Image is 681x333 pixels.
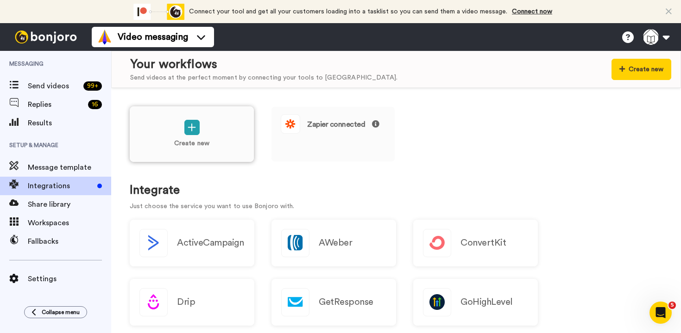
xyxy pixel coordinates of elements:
a: GetResponse [271,279,396,326]
div: 99 + [83,81,102,91]
img: bj-logo-header-white.svg [11,31,81,43]
h2: GoHighLevel [460,297,513,307]
a: AWeber [271,220,396,266]
a: Create new [130,106,254,162]
a: GoHighLevel [413,279,538,326]
div: 16 [88,100,102,109]
h2: AWeber [319,238,352,248]
p: Just choose the service you want to use Bonjoro with. [130,202,662,211]
span: Connect your tool and get all your customers loading into a tasklist so you can send them a video... [189,8,507,15]
h2: Drip [177,297,195,307]
span: Results [28,117,111,129]
img: logo_aweber.svg [282,229,309,257]
h2: ConvertKit [460,238,506,248]
a: ConvertKit [413,220,538,266]
button: Collapse menu [24,306,87,318]
h2: ActiveCampaign [177,238,244,248]
a: Zapier connected [271,106,395,162]
span: Collapse menu [42,308,80,316]
p: Create new [174,139,209,148]
img: logo_zapier.svg [281,115,300,133]
img: vm-color.svg [97,30,112,44]
div: animation [133,4,184,20]
h2: GetResponse [319,297,373,307]
img: logo_convertkit.svg [423,229,451,257]
iframe: Intercom live chat [649,302,672,324]
span: Workspaces [28,217,111,228]
span: Settings [28,273,111,284]
span: Fallbacks [28,236,111,247]
img: logo_drip.svg [140,289,167,316]
span: Message template [28,162,111,173]
img: logo_activecampaign.svg [140,229,167,257]
span: Replies [28,99,84,110]
img: logo_gohighlevel.png [423,289,451,316]
span: Integrations [28,180,94,191]
span: 5 [668,302,676,309]
span: Send videos [28,80,80,92]
button: ActiveCampaign [130,220,254,266]
div: Your workflows [130,56,397,73]
button: Create new [612,59,671,80]
h1: Integrate [130,184,662,197]
span: Video messaging [118,31,188,43]
div: Send videos at the perfect moment by connecting your tools to [GEOGRAPHIC_DATA]. [130,73,397,83]
span: Zapier connected [307,120,379,128]
a: Connect now [512,8,552,15]
a: Drip [130,279,254,326]
img: logo_getresponse.svg [282,289,309,316]
span: Share library [28,199,111,210]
